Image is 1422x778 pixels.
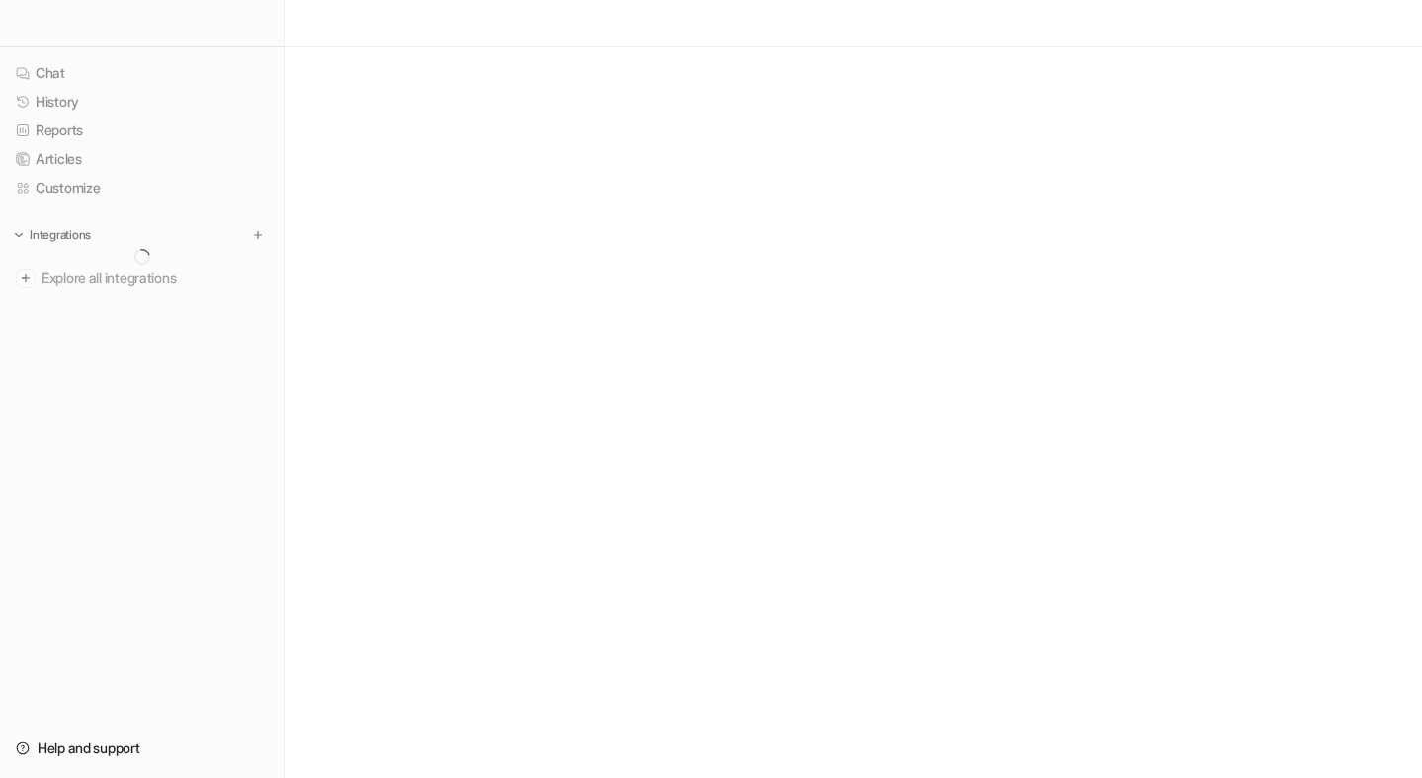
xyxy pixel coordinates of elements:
img: explore all integrations [16,269,36,288]
a: Customize [8,174,276,201]
a: History [8,88,276,116]
a: Help and support [8,735,276,762]
p: Integrations [30,227,91,243]
img: expand menu [12,228,26,242]
a: Articles [8,145,276,173]
a: Reports [8,117,276,144]
a: Explore all integrations [8,265,276,292]
button: Integrations [8,225,97,245]
img: menu_add.svg [251,228,265,242]
span: Explore all integrations [42,263,268,294]
a: Chat [8,59,276,87]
